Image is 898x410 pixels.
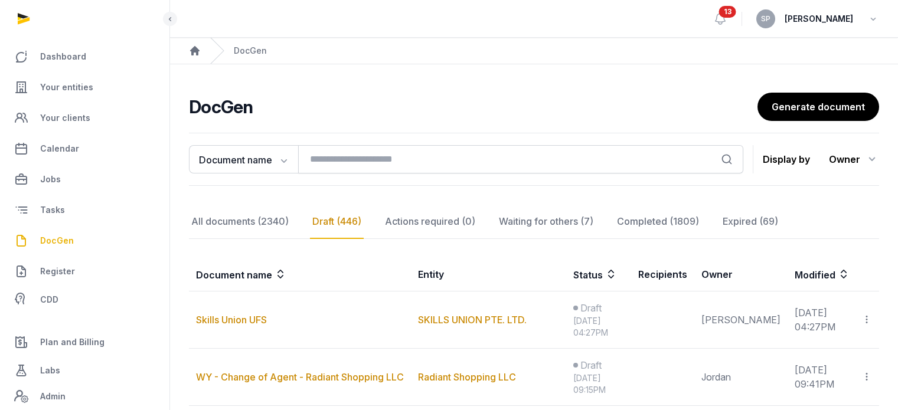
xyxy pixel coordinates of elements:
[189,258,411,291] th: Document name
[829,150,879,169] div: Owner
[615,205,701,239] div: Completed (1809)
[40,142,79,156] span: Calendar
[9,328,160,356] a: Plan and Billing
[9,385,160,408] a: Admin
[757,93,879,121] a: Generate document
[573,315,624,339] div: [DATE] 04:27PM
[785,12,853,26] span: [PERSON_NAME]
[9,135,160,163] a: Calendar
[40,389,66,404] span: Admin
[40,293,58,307] span: CDD
[694,349,788,406] td: Jordan
[580,301,602,315] span: Draft
[580,358,602,372] span: Draft
[788,291,854,349] td: [DATE] 04:27PM
[189,205,879,239] nav: Tabs
[788,258,879,291] th: Modified
[196,314,267,326] a: Skills Union UFS
[573,372,624,396] div: [DATE] 09:15PM
[720,205,781,239] div: Expired (69)
[40,80,93,94] span: Your entities
[9,288,160,311] a: CDD
[631,258,694,291] th: Recipients
[189,145,298,173] button: Document name
[40,111,90,125] span: Your clients
[9,42,160,71] a: Dashboard
[694,258,788,291] th: Owner
[189,96,757,117] h2: DocGen
[40,172,61,186] span: Jobs
[40,335,105,349] span: Plan and Billing
[40,203,65,217] span: Tasks
[9,356,160,385] a: Labs
[310,205,364,239] div: Draft (446)
[763,150,810,169] p: Display by
[189,205,291,239] div: All documents (2340)
[9,227,160,255] a: DocGen
[497,205,596,239] div: Waiting for others (7)
[383,205,478,239] div: Actions required (0)
[40,234,74,248] span: DocGen
[9,257,160,286] a: Register
[761,15,770,22] span: SP
[9,104,160,132] a: Your clients
[170,38,898,64] nav: Breadcrumb
[566,258,631,291] th: Status
[9,165,160,193] a: Jobs
[40,50,86,64] span: Dashboard
[418,314,527,326] a: SKILLS UNION PTE. LTD.
[788,349,854,406] td: [DATE] 09:41PM
[9,196,160,224] a: Tasks
[196,371,404,383] a: WY - Change of Agent - Radiant Shopping LLC
[418,371,516,383] a: Radiant Shopping LLC
[40,363,60,378] span: Labs
[719,6,736,18] span: 13
[9,73,160,101] a: Your entities
[411,258,566,291] th: Entity
[234,45,267,57] div: DocGen
[40,264,75,278] span: Register
[756,9,775,28] button: SP
[694,291,788,349] td: [PERSON_NAME]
